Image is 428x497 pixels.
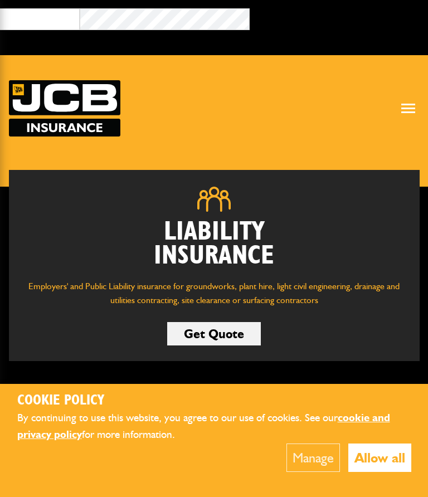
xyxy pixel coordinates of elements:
[17,410,411,444] p: By continuing to use this website, you agree to our use of cookies. See our for more information.
[348,444,411,472] button: Allow all
[26,279,403,308] p: Employers' and Public Liability insurance for groundworks, plant hire, light civil engineering, d...
[286,444,340,472] button: Manage
[9,80,120,137] img: JCB Insurance Services logo
[250,8,420,26] button: Broker Login
[9,80,120,137] a: JCB Insurance Services
[26,220,403,268] h2: Liability Insurance
[17,392,411,410] h2: Cookie Policy
[167,322,261,345] a: Get Quote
